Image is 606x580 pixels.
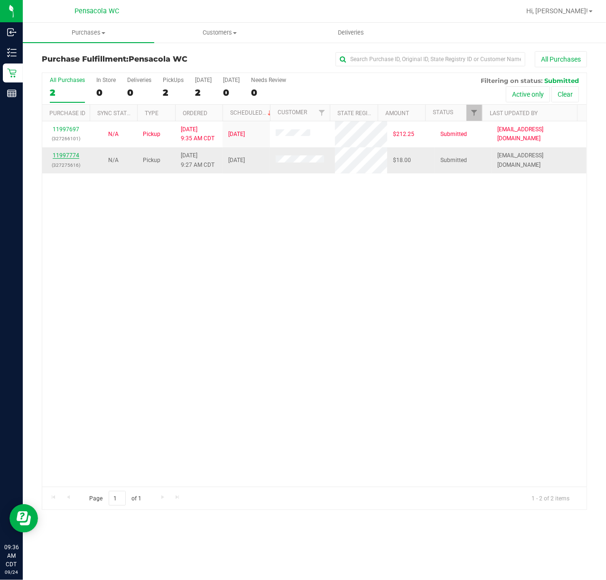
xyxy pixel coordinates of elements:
span: [EMAIL_ADDRESS][DOMAIN_NAME] [497,125,581,143]
span: [DATE] 9:35 AM CDT [181,125,214,143]
span: [EMAIL_ADDRESS][DOMAIN_NAME] [497,151,581,169]
span: Submitted [440,130,467,139]
button: Clear [551,86,579,102]
iframe: Resource center [9,504,38,533]
a: Sync Status [97,110,134,117]
p: 09:36 AM CDT [4,543,19,569]
span: Not Applicable [108,157,119,163]
a: Purchase ID [49,110,85,117]
input: 1 [109,491,126,506]
span: Pickup [143,156,160,165]
button: N/A [108,156,119,165]
div: 0 [127,87,151,98]
a: Status [433,109,453,116]
span: Customers [155,28,285,37]
span: Submitted [440,156,467,165]
a: Purchases [23,23,154,43]
span: [DATE] 9:27 AM CDT [181,151,214,169]
div: 0 [223,87,240,98]
a: Last Updated By [490,110,538,117]
div: 2 [195,87,212,98]
span: $18.00 [393,156,411,165]
span: Deliveries [325,28,377,37]
a: State Registry ID [338,110,388,117]
a: Customer [278,109,307,116]
a: Deliveries [285,23,417,43]
input: Search Purchase ID, Original ID, State Registry ID or Customer Name... [336,52,525,66]
a: 11997697 [53,126,79,133]
a: Amount [385,110,409,117]
div: PickUps [163,77,184,83]
span: Pensacola WC [75,7,119,15]
inline-svg: Inbound [7,27,17,37]
h3: Purchase Fulfillment: [42,55,224,63]
a: 11997774 [53,152,79,159]
div: In Store [96,77,116,83]
div: Needs Review [251,77,286,83]
span: [DATE] [228,156,245,165]
span: Submitted [544,77,579,84]
span: 1 - 2 of 2 items [524,491,577,505]
div: 0 [251,87,286,98]
button: N/A [108,130,119,139]
p: 09/24 [4,569,19,576]
button: Active only [506,86,550,102]
a: Customers [154,23,286,43]
button: All Purchases [535,51,587,67]
a: Filter [314,105,330,121]
div: 2 [163,87,184,98]
div: 0 [96,87,116,98]
div: Deliveries [127,77,151,83]
inline-svg: Reports [7,89,17,98]
span: [DATE] [228,130,245,139]
div: [DATE] [223,77,240,83]
span: Pensacola WC [129,54,187,63]
div: [DATE] [195,77,212,83]
p: (327266101) [48,134,84,143]
a: Filter [466,105,482,121]
div: All Purchases [50,77,85,83]
inline-svg: Inventory [7,48,17,57]
p: (327275616) [48,161,84,170]
span: Filtering on status: [481,77,542,84]
span: Pickup [143,130,160,139]
div: 2 [50,87,85,98]
span: Not Applicable [108,131,119,137]
span: $212.25 [393,130,414,139]
a: Type [145,110,158,117]
span: Hi, [PERSON_NAME]! [526,7,588,15]
a: Ordered [183,110,207,117]
a: Scheduled [230,109,273,116]
span: Purchases [23,28,154,37]
span: Page of 1 [81,491,149,506]
inline-svg: Retail [7,68,17,78]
